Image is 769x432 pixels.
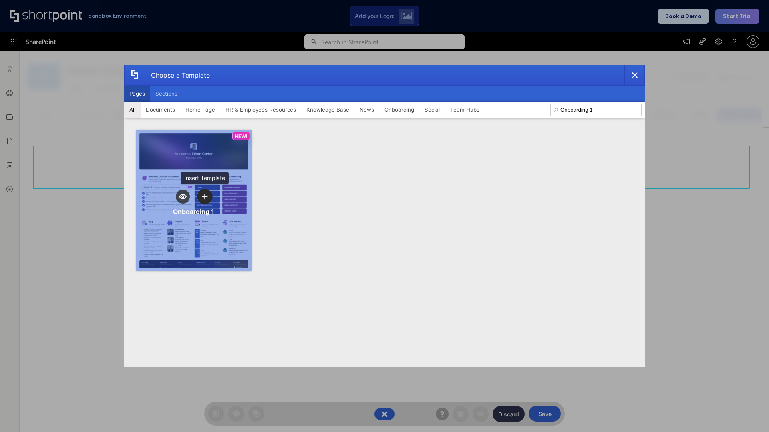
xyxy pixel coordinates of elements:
button: Home Page [180,102,220,118]
button: Team Hubs [445,102,485,118]
button: Social [419,102,445,118]
button: Onboarding [379,102,419,118]
p: NEW! [235,133,248,139]
button: Documents [141,102,180,118]
button: News [354,102,379,118]
button: Knowledge Base [301,102,354,118]
button: Pages [124,86,150,102]
button: All [124,102,141,118]
iframe: Chat Widget [729,394,769,432]
div: Onboarding 1 [173,208,214,216]
button: Sections [150,86,183,102]
input: Search [550,104,642,116]
div: template selector [124,65,645,367]
div: Choose a Template [145,65,210,85]
button: HR & Employees Resources [220,102,301,118]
